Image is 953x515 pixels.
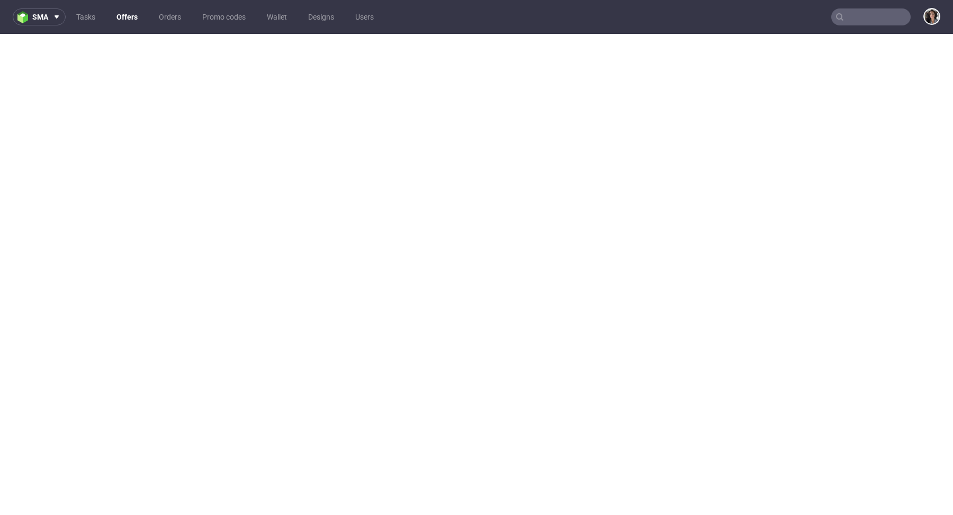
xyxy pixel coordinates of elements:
[152,8,187,25] a: Orders
[110,8,144,25] a: Offers
[302,8,340,25] a: Designs
[349,8,380,25] a: Users
[196,8,252,25] a: Promo codes
[32,13,48,21] span: sma
[924,9,939,24] img: Moreno Martinez Cristina
[70,8,102,25] a: Tasks
[13,8,66,25] button: sma
[17,11,32,23] img: logo
[260,8,293,25] a: Wallet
